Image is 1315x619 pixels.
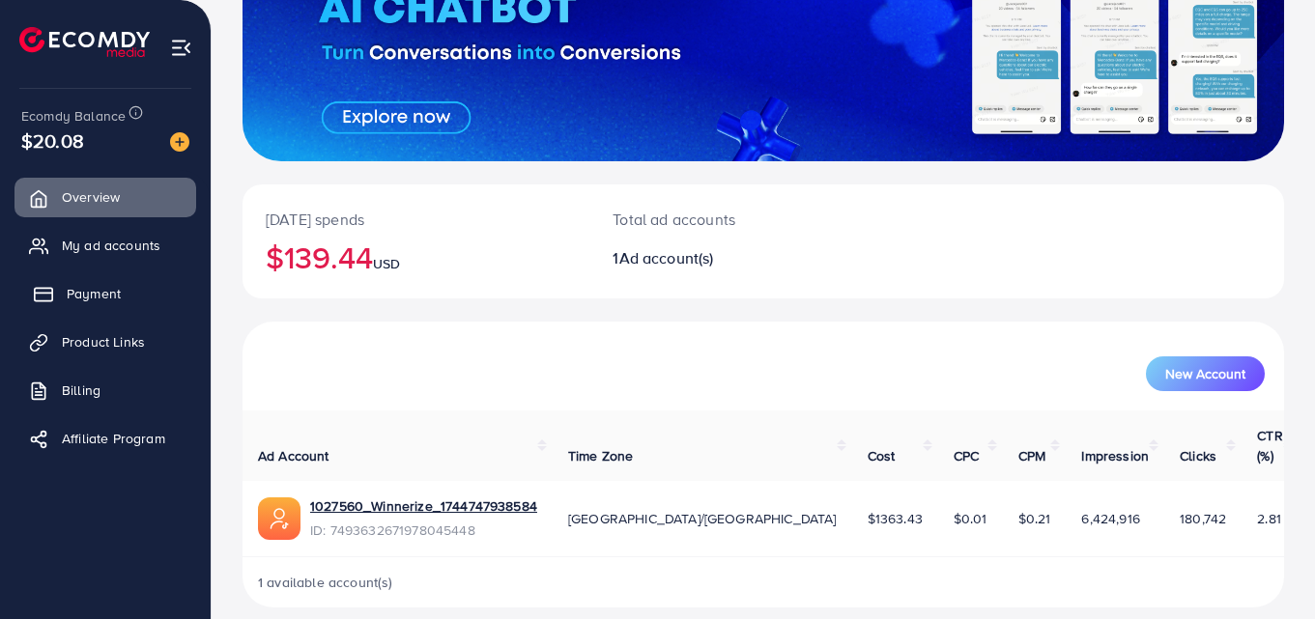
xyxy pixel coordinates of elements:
[62,429,165,448] span: Affiliate Program
[14,419,196,458] a: Affiliate Program
[613,208,827,231] p: Total ad accounts
[568,446,633,465] span: Time Zone
[1081,509,1139,528] span: 6,424,916
[266,239,566,275] h2: $139.44
[954,446,979,465] span: CPC
[1081,446,1149,465] span: Impression
[613,249,827,267] h2: 1
[1018,446,1045,465] span: CPM
[21,106,126,126] span: Ecomdy Balance
[1018,509,1051,528] span: $0.21
[14,371,196,409] a: Billing
[67,284,121,303] span: Payment
[170,132,189,152] img: image
[266,208,566,231] p: [DATE] spends
[14,323,196,361] a: Product Links
[258,497,300,540] img: ic-ads-acc.e4c84228.svg
[1146,356,1265,391] button: New Account
[954,509,987,528] span: $0.01
[310,496,537,516] a: 1027560_Winnerize_1744747938584
[62,236,160,255] span: My ad accounts
[1257,509,1281,528] span: 2.81
[14,274,196,313] a: Payment
[62,332,145,352] span: Product Links
[619,247,714,268] span: Ad account(s)
[62,187,120,207] span: Overview
[19,27,150,57] img: logo
[1257,426,1282,464] span: CTR (%)
[14,226,196,265] a: My ad accounts
[373,254,400,273] span: USD
[568,509,837,528] span: [GEOGRAPHIC_DATA]/[GEOGRAPHIC_DATA]
[1180,509,1226,528] span: 180,742
[62,380,100,400] span: Billing
[1165,367,1245,380] span: New Account
[21,127,84,155] span: $20.08
[310,521,537,540] span: ID: 7493632671978045448
[258,573,393,592] span: 1 available account(s)
[258,446,329,465] span: Ad Account
[868,509,923,528] span: $1363.43
[868,446,896,465] span: Cost
[1180,446,1216,465] span: Clicks
[14,178,196,216] a: Overview
[170,37,192,59] img: menu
